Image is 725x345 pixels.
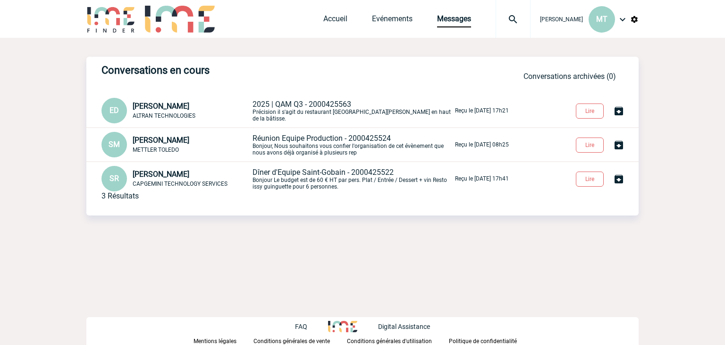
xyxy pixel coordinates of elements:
[613,139,624,151] img: Archiver la conversation
[101,191,139,200] div: 3 Résultats
[101,98,251,123] div: Conversation privée : Client - Agence
[253,168,453,190] p: Bonjour Le budget est de 60 € HT par pers. Plat / Entrée / Dessert + vin Resto issy guinguette po...
[613,173,624,185] img: Archiver la conversation
[109,140,120,149] span: SM
[86,6,135,33] img: IME-Finder
[328,321,357,332] img: http://www.idealmeetingsevents.fr/
[455,141,509,148] p: Reçu le [DATE] 08h25
[110,106,119,115] span: ED
[101,166,251,191] div: Conversation privée : Client - Agence
[576,103,604,119] button: Lire
[101,64,385,76] h3: Conversations en cours
[101,139,509,148] a: SM [PERSON_NAME] METTLER TOLEDO Réunion Equipe Production - 2000425524Bonjour, Nous souhaitons vo...
[540,16,583,23] span: [PERSON_NAME]
[576,138,604,153] button: Lire
[253,338,330,345] p: Conditions générales de vente
[378,323,430,330] p: Digital Assistance
[449,338,517,345] p: Politique de confidentialité
[437,14,471,27] a: Messages
[568,174,613,183] a: Lire
[568,106,613,115] a: Lire
[347,336,449,345] a: Conditions générales d'utilisation
[568,140,613,149] a: Lire
[133,170,189,179] span: [PERSON_NAME]
[253,134,391,143] span: Réunion Equipe Production - 2000425524
[133,147,179,153] span: METTLER TOLEDO
[253,134,453,156] p: Bonjour, Nous souhaitons vous confier l'organisation de cet évènement que nous avons déjà organis...
[295,323,307,330] p: FAQ
[133,102,189,111] span: [PERSON_NAME]
[253,168,394,177] span: Dîner d'Equipe Saint-Gobain - 2000425522
[596,15,607,24] span: MT
[295,321,328,330] a: FAQ
[133,112,195,119] span: ALTRAN TECHNOLOGIES
[372,14,413,27] a: Evénements
[323,14,347,27] a: Accueil
[133,181,228,187] span: CAPGEMINI TECHNOLOGY SERVICES
[110,174,119,183] span: SR
[194,338,236,345] p: Mentions légales
[576,172,604,187] button: Lire
[101,105,509,114] a: ED [PERSON_NAME] ALTRAN TECHNOLOGIES 2025 | QAM Q3 - 2000425563Précision il s'agit du restaurant ...
[253,336,347,345] a: Conditions générales de vente
[194,336,253,345] a: Mentions légales
[613,105,624,117] img: Archiver la conversation
[449,336,532,345] a: Politique de confidentialité
[253,100,453,122] p: Précision il s'agit du restaurant [GEOGRAPHIC_DATA][PERSON_NAME] en haut de la bâtisse.
[455,175,509,182] p: Reçu le [DATE] 17h41
[455,107,509,114] p: Reçu le [DATE] 17h21
[101,132,251,157] div: Conversation privée : Client - Agence
[101,173,509,182] a: SR [PERSON_NAME] CAPGEMINI TECHNOLOGY SERVICES Dîner d'Equipe Saint-Gobain - 2000425522Bonjour Le...
[347,338,432,345] p: Conditions générales d'utilisation
[253,100,351,109] span: 2025 | QAM Q3 - 2000425563
[523,72,616,81] a: Conversations archivées (0)
[133,136,189,145] span: [PERSON_NAME]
